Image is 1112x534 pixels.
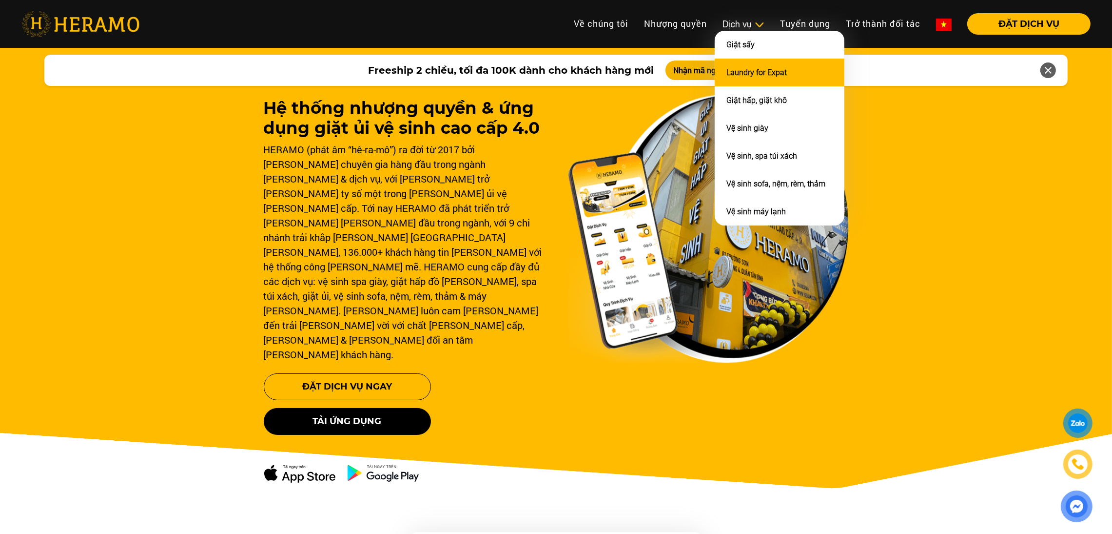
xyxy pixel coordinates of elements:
[726,123,768,133] a: Vệ sinh giày
[726,96,787,105] a: Giặt hấp, giặt khô
[967,13,1091,35] button: ĐẶT DỊCH VỤ
[1073,459,1084,470] img: phone-icon
[636,13,715,34] a: Nhượng quyền
[722,18,764,31] div: Dịch vụ
[726,207,786,216] a: Vệ sinh máy lạnh
[665,61,743,80] button: Nhận mã ngay
[936,19,952,31] img: vn-flag.png
[568,94,849,364] img: banner
[838,13,928,34] a: Trở thành đối tác
[264,142,545,362] div: HERAMO (phát âm “hê-ra-mô”) ra đời từ 2017 bởi [PERSON_NAME] chuyên gia hàng đầu trong ngành [PER...
[726,40,755,49] a: Giặt sấy
[264,408,431,435] button: Tải ứng dụng
[566,13,636,34] a: Về chúng tôi
[726,151,797,161] a: Vệ sinh, spa túi xách
[21,11,139,37] img: heramo-logo.png
[726,68,787,77] a: Laundry for Expat
[726,179,825,188] a: Vệ sinh sofa, nệm, rèm, thảm
[368,63,654,78] span: Freeship 2 chiều, tối đa 100K dành cho khách hàng mới
[959,20,1091,28] a: ĐẶT DỊCH VỤ
[264,98,545,138] h1: Hệ thống nhượng quyền & ứng dụng giặt ủi vệ sinh cao cấp 4.0
[264,373,431,400] button: Đặt Dịch Vụ Ngay
[754,20,764,30] img: subToggleIcon
[347,464,419,482] img: ch-dowload
[264,464,336,483] img: apple-dowload
[772,13,838,34] a: Tuyển dụng
[1065,451,1091,477] a: phone-icon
